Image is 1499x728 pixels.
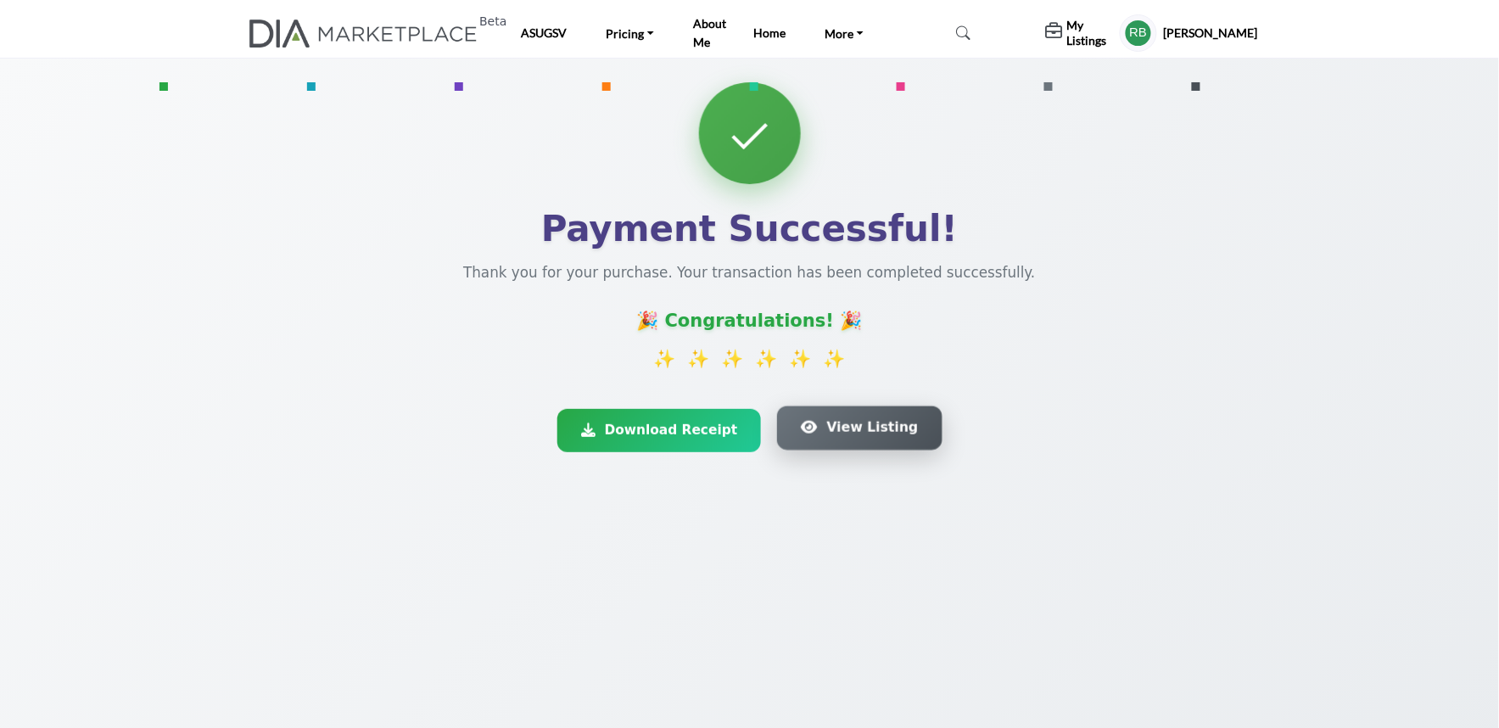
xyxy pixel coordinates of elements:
[790,346,812,373] div: ✨
[827,417,919,438] span: View Listing
[753,25,786,40] a: Home
[824,346,846,373] div: ✨
[595,21,667,45] a: Pricing
[12,262,1487,283] p: Thank you for your purchase. Your transaction has been completed successfully.
[722,346,744,373] div: ✨
[688,346,710,373] div: ✨
[756,346,778,373] div: ✨
[1120,14,1157,52] button: Show hide supplier dropdown
[693,16,726,49] a: About Me
[1164,25,1258,42] h5: [PERSON_NAME]
[653,346,675,373] div: ✨
[1067,18,1111,48] h5: My Listings
[249,20,486,48] a: Beta
[557,409,761,452] a: Download Receipt
[1046,18,1111,48] div: My Listings
[605,421,738,440] span: Download Receipt
[778,406,943,450] button: View Listing
[12,208,1487,250] h1: Payment Successful!
[479,14,506,29] h6: Beta
[884,22,1037,45] a: Search
[12,308,1487,335] div: 🎉 Congratulations! 🎉
[522,25,568,40] a: ASUGSV
[813,21,875,45] a: More
[249,20,486,48] img: Site Logo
